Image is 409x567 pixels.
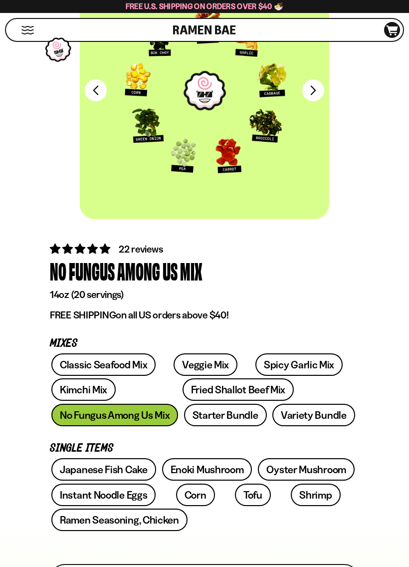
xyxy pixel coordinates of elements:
[255,353,343,376] a: Spicy Garlic Mix
[302,79,324,101] button: Next
[163,257,178,286] div: Us
[50,309,116,321] strong: FREE SHIPPING
[50,288,359,301] p: 14oz (20 servings)
[85,79,107,101] button: Previous
[50,309,359,321] p: on all US orders above $40!
[50,243,112,255] span: 4.82 stars
[50,257,66,286] div: No
[51,509,188,531] a: Ramen Seasoning, Chicken
[162,458,252,481] a: Enoki Mushroom
[21,26,34,34] button: Mobile Menu Trigger
[272,404,355,426] a: Variety Bundle
[51,378,116,401] a: Kimchi Mix
[51,458,156,481] a: Japanese Fish Cake
[51,484,156,506] a: Instant Noodle Eggs
[126,1,284,11] span: Free U.S. Shipping on Orders over $40 🍜
[183,378,294,401] a: Fried Shallot Beef Mix
[119,243,163,255] span: 22 reviews
[117,257,160,286] div: Among
[176,484,215,506] a: Corn
[51,353,156,376] a: Classic Seafood Mix
[235,484,271,506] a: Tofu
[174,353,237,376] a: Veggie Mix
[184,404,267,426] a: Starter Bundle
[50,444,359,453] p: Single Items
[258,458,355,481] a: Oyster Mushroom
[180,257,203,286] div: Mix
[50,339,359,348] p: Mixes
[291,484,340,506] a: Shrimp
[69,257,115,286] div: Fungus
